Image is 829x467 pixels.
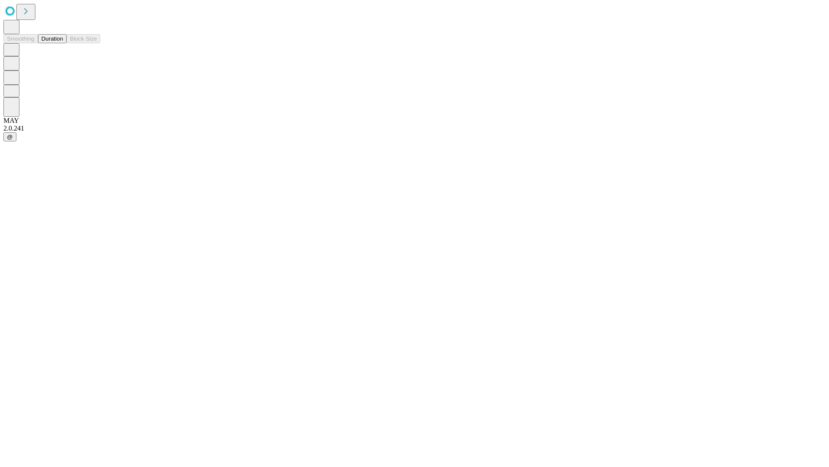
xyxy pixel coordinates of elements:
button: Block Size [66,34,100,43]
span: @ [7,134,13,140]
button: Smoothing [3,34,38,43]
div: MAY [3,117,826,125]
button: @ [3,132,16,141]
div: 2.0.241 [3,125,826,132]
button: Duration [38,34,66,43]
